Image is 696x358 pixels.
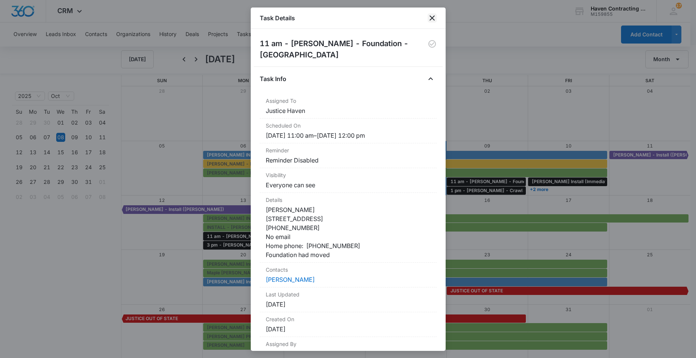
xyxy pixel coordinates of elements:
dt: Assigned To [266,97,431,105]
h1: Task Details [260,14,295,23]
dt: Assigned By [266,340,431,348]
dd: [DATE] [266,325,431,334]
dd: Reminder Disabled [266,156,431,165]
div: Last Updated[DATE] [260,287,437,312]
dt: Contacts [266,266,431,274]
dt: Scheduled On [266,122,431,129]
dt: Created On [266,315,431,323]
button: close [428,14,437,23]
dt: Last Updated [266,290,431,298]
dd: Justice Haven [266,106,431,115]
dt: Details [266,196,431,204]
a: [PERSON_NAME] [266,276,315,283]
div: VisibilityEveryone can see [260,168,437,193]
div: Created On[DATE] [260,312,437,337]
div: Scheduled On[DATE] 11:00 am–[DATE] 12:00 pm [260,119,437,143]
button: Close [425,73,437,85]
dd: [PERSON_NAME] [STREET_ADDRESS] [PHONE_NUMBER] No email Home phone: [PHONE_NUMBER] Foundation had ... [266,205,431,259]
dd: [DATE] 11:00 am – [DATE] 12:00 pm [266,131,431,140]
div: Contacts[PERSON_NAME] [260,263,437,287]
dt: Reminder [266,146,431,154]
dd: [DATE] [266,300,431,309]
div: Details[PERSON_NAME] [STREET_ADDRESS] [PHONE_NUMBER] No email Home phone: [PHONE_NUMBER] Foundati... [260,193,437,263]
dd: Everyone can see [266,181,431,190]
div: Assigned ToJustice Haven [260,94,437,119]
div: ReminderReminder Disabled [260,143,437,168]
h2: 11 am - [PERSON_NAME] - Foundation - [GEOGRAPHIC_DATA] [260,38,428,60]
dt: Visibility [266,171,431,179]
h4: Task Info [260,74,286,83]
